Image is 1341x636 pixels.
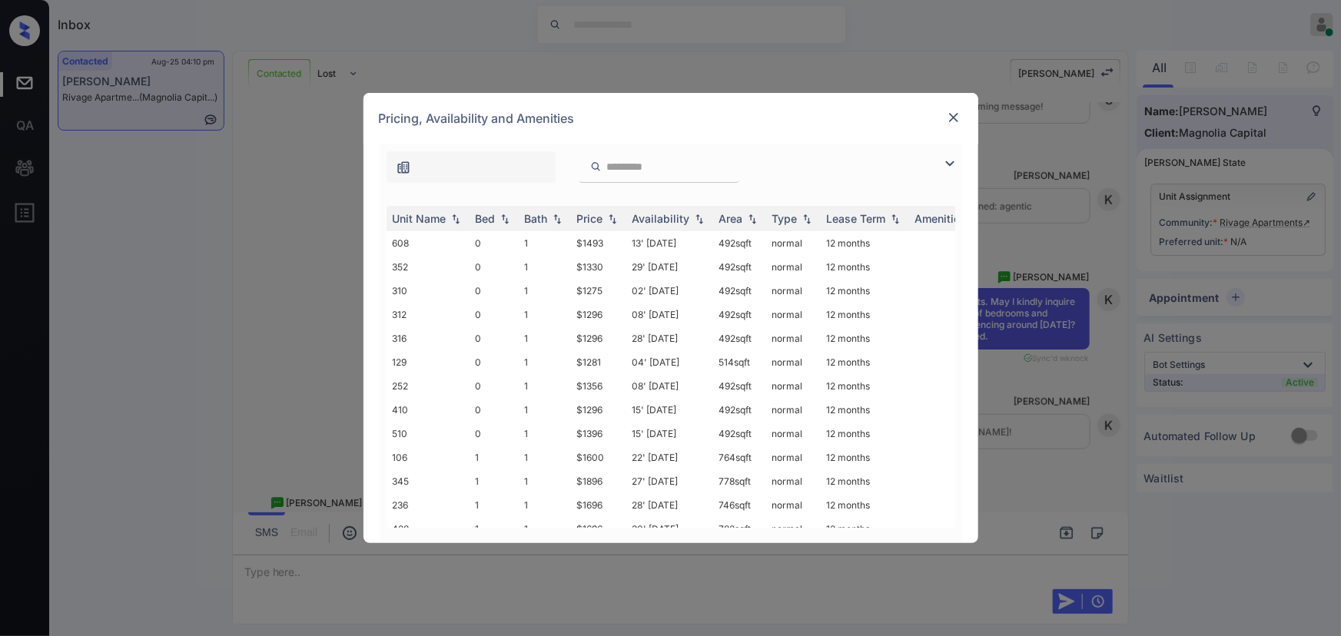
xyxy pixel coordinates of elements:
img: sorting [745,214,760,224]
td: $1696 [571,493,626,517]
td: 12 months [821,255,909,279]
td: 15' [DATE] [626,398,713,422]
td: 1 [519,469,571,493]
td: 1 [519,398,571,422]
td: 345 [387,469,470,493]
td: $1296 [571,303,626,326]
td: 0 [470,422,519,446]
td: normal [766,446,821,469]
td: 12 months [821,374,909,398]
div: Availability [632,212,690,225]
td: 236 [387,493,470,517]
td: 12 months [821,517,909,541]
div: Area [719,212,743,225]
td: normal [766,517,821,541]
td: 12 months [821,422,909,446]
div: Bath [525,212,548,225]
td: 492 sqft [713,255,766,279]
img: sorting [605,214,620,224]
td: 1 [519,493,571,517]
td: 746 sqft [713,493,766,517]
td: 608 [387,231,470,255]
img: icon-zuma [396,160,411,175]
td: 492 sqft [713,326,766,350]
img: close [946,110,961,125]
td: 12 months [821,279,909,303]
td: $1356 [571,374,626,398]
td: $1296 [571,398,626,422]
td: 0 [470,255,519,279]
td: 28' [DATE] [626,326,713,350]
td: 316 [387,326,470,350]
td: 492 sqft [713,231,766,255]
td: 12 months [821,350,909,374]
td: normal [766,493,821,517]
td: 764 sqft [713,446,766,469]
td: 1 [519,303,571,326]
img: sorting [448,214,463,224]
td: 428 [387,517,470,541]
td: 106 [387,446,470,469]
td: 1 [519,279,571,303]
td: 0 [470,326,519,350]
td: 29' [DATE] [626,255,713,279]
td: 492 sqft [713,303,766,326]
td: 12 months [821,326,909,350]
td: normal [766,231,821,255]
td: 492 sqft [713,398,766,422]
td: 12 months [821,446,909,469]
td: $1493 [571,231,626,255]
td: 1 [470,446,519,469]
td: $1281 [571,350,626,374]
img: sorting [497,214,513,224]
img: icon-zuma [941,154,959,173]
td: normal [766,279,821,303]
td: 12 months [821,398,909,422]
td: 1 [519,422,571,446]
td: $1330 [571,255,626,279]
td: 352 [387,255,470,279]
td: 0 [470,279,519,303]
td: 15' [DATE] [626,422,713,446]
td: normal [766,326,821,350]
td: 312 [387,303,470,326]
td: 510 [387,422,470,446]
td: 778 sqft [713,469,766,493]
td: 12 months [821,493,909,517]
div: Amenities [915,212,967,225]
td: 514 sqft [713,350,766,374]
td: $1275 [571,279,626,303]
td: 1 [519,517,571,541]
td: 0 [470,303,519,326]
td: 310 [387,279,470,303]
td: 0 [470,350,519,374]
td: 1 [470,493,519,517]
img: sorting [692,214,707,224]
td: normal [766,255,821,279]
td: 0 [470,231,519,255]
td: 129 [387,350,470,374]
td: 22' [DATE] [626,446,713,469]
td: 492 sqft [713,374,766,398]
div: Pricing, Availability and Amenities [363,93,978,144]
td: 27' [DATE] [626,469,713,493]
td: 28' [DATE] [626,493,713,517]
div: Price [577,212,603,225]
td: 08' [DATE] [626,374,713,398]
td: 492 sqft [713,422,766,446]
td: normal [766,374,821,398]
td: 782 sqft [713,517,766,541]
td: 12 months [821,469,909,493]
td: normal [766,422,821,446]
td: 30' [DATE] [626,517,713,541]
td: 1 [519,374,571,398]
div: Type [772,212,798,225]
td: normal [766,350,821,374]
td: 410 [387,398,470,422]
td: 0 [470,374,519,398]
td: 1 [519,231,571,255]
td: normal [766,398,821,422]
div: Bed [476,212,496,225]
td: 08' [DATE] [626,303,713,326]
img: sorting [888,214,903,224]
